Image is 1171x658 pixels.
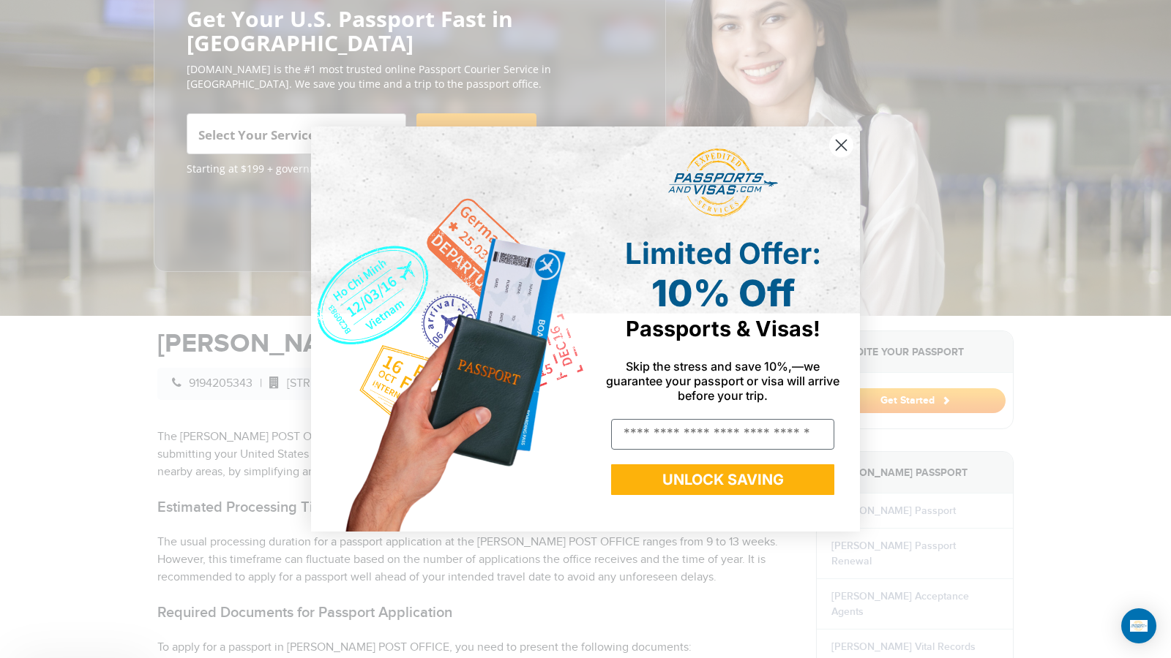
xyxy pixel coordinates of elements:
span: 10% Off [651,271,795,315]
span: Skip the stress and save 10%,—we guarantee your passport or visa will arrive before your trip. [606,359,839,403]
button: UNLOCK SAVING [611,464,834,495]
img: de9cda0d-0715-46ca-9a25-073762a91ba7.png [311,126,585,531]
button: Close dialog [828,132,854,158]
div: Open Intercom Messenger [1121,608,1156,643]
span: Limited Offer: [625,235,821,271]
img: passports and visas [668,148,778,217]
span: Passports & Visas! [626,316,820,341]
